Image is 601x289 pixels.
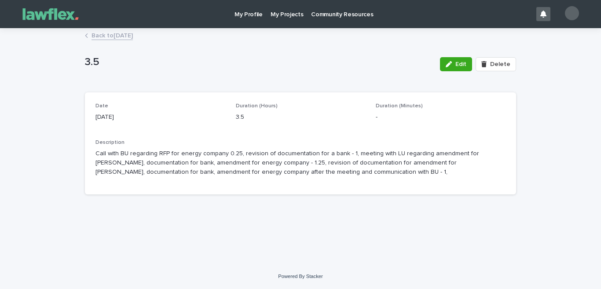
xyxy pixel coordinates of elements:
[236,103,278,109] span: Duration (Hours)
[236,113,366,122] p: 3.5
[92,30,133,40] a: Back to[DATE]
[490,61,510,67] span: Delete
[18,5,84,23] img: Gnvw4qrBSHOAfo8VMhG6
[85,56,433,69] p: 3.5
[455,61,466,67] span: Edit
[440,57,472,71] button: Edit
[376,103,423,109] span: Duration (Minutes)
[95,149,506,176] p: Call with BU regarding RFP for energy company 0.25, revision of documentation for a bank - 1, mee...
[376,113,506,122] p: -
[476,57,516,71] button: Delete
[95,103,108,109] span: Date
[95,140,125,145] span: Description
[95,113,225,122] p: [DATE]
[278,274,322,279] a: Powered By Stacker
